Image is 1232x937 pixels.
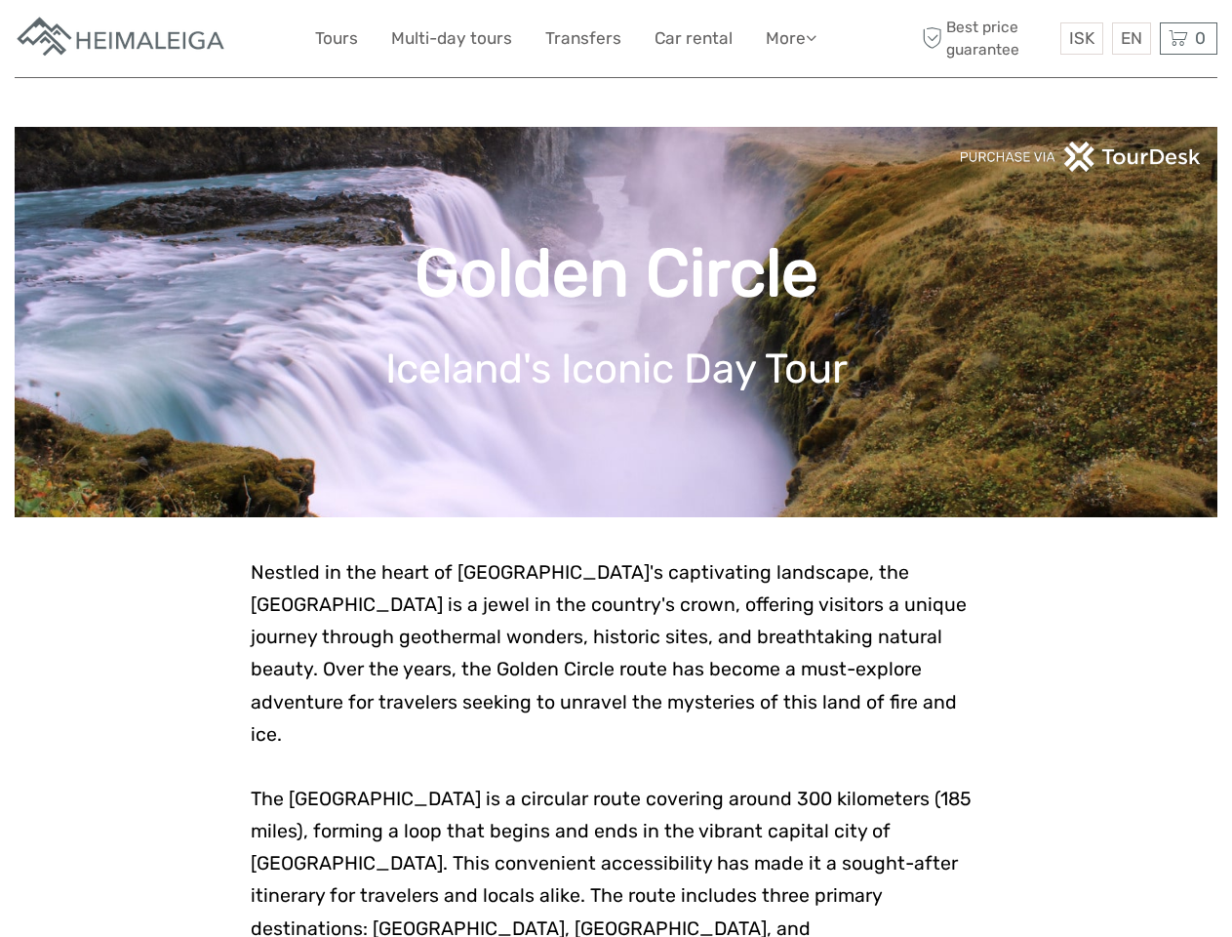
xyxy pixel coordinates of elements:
[1192,28,1209,48] span: 0
[959,142,1203,172] img: PurchaseViaTourDeskwhite.png
[917,17,1055,60] span: Best price guarantee
[655,24,733,53] a: Car rental
[545,24,621,53] a: Transfers
[766,24,816,53] a: More
[391,24,512,53] a: Multi-day tours
[1069,28,1094,48] span: ISK
[315,24,358,53] a: Tours
[44,234,1188,313] h1: Golden Circle
[1112,22,1151,55] div: EN
[251,561,967,746] span: Nestled in the heart of [GEOGRAPHIC_DATA]'s captivating landscape, the [GEOGRAPHIC_DATA] is a jew...
[15,15,229,62] img: Apartments in Reykjavik
[44,345,1188,393] h1: Iceland's Iconic Day Tour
